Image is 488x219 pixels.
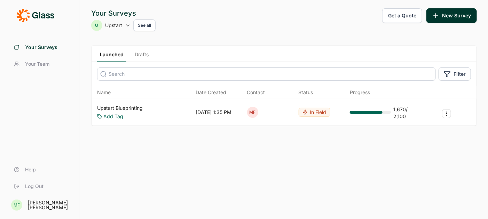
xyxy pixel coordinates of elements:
button: Get a Quote [382,8,422,23]
span: Filter [454,71,466,78]
span: Upstart [105,22,122,29]
a: Add Tag [103,113,123,120]
span: Your Surveys [25,44,57,51]
div: Status [299,89,313,96]
div: [DATE] 1:35 PM [196,109,231,116]
div: [PERSON_NAME] [PERSON_NAME] [28,200,71,210]
div: Progress [350,89,370,96]
span: Date Created [196,89,226,96]
div: MF [247,107,258,118]
div: MF [11,200,22,211]
span: Help [25,166,36,173]
span: Your Team [25,60,49,67]
span: Name [97,89,111,96]
button: Survey Actions [442,109,451,118]
div: U [91,20,102,31]
button: New Survey [426,8,477,23]
span: Log Out [25,183,44,190]
button: See all [133,19,156,31]
button: In Field [299,108,330,117]
button: Filter [439,67,471,81]
div: Contact [247,89,265,96]
a: Drafts [132,51,151,62]
a: Launched [97,51,126,62]
div: Your Surveys [91,8,156,18]
input: Search [97,67,436,81]
div: 1,670 / 2,100 [394,106,419,120]
a: Upstart Blueprinting [97,105,143,112]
